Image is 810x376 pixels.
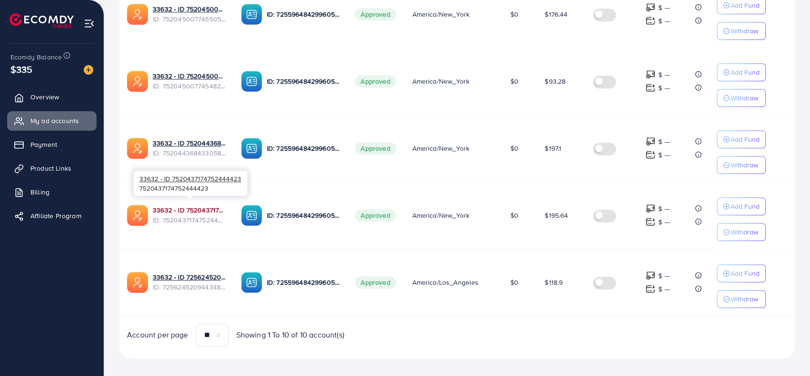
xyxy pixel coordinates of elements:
div: <span class='underline'>33632 - ID 7256245209443483650</span></br>7256245209443483650 [153,272,226,292]
button: Add Fund [717,63,766,81]
img: top-up amount [645,284,655,294]
span: $0 [510,278,518,287]
p: $ --- [658,203,670,214]
img: ic-ads-acc.e4c84228.svg [127,138,148,159]
div: <span class='underline'>33632 - ID 7520450077454827538</span></br>7520450077454827538 [153,71,226,91]
div: 7520437174752444423 [134,171,247,196]
img: top-up amount [645,150,655,160]
span: Product Links [30,164,71,173]
img: ic-ba-acc.ded83a64.svg [241,71,262,92]
span: $176.44 [545,10,567,19]
img: menu [84,18,95,29]
span: ID: 7520450077455056914 [153,14,226,24]
img: ic-ba-acc.ded83a64.svg [241,272,262,293]
p: $ --- [658,2,670,13]
a: 33632 - ID 7520450077455056914 [153,4,226,14]
span: Approved [355,8,396,20]
a: 33632 - ID 7256245209443483650 [153,272,226,282]
img: top-up amount [645,83,655,93]
img: top-up amount [645,203,655,213]
p: $ --- [658,270,670,281]
p: ID: 7255964842996056065 [267,143,340,154]
a: 33632 - ID 7520437174752444423 [153,205,226,215]
span: My ad accounts [30,116,79,125]
p: Withdraw [731,226,758,238]
div: <span class='underline'>33632 - ID 7520450077455056914</span></br>7520450077455056914 [153,4,226,24]
p: Add Fund [731,268,760,279]
button: Withdraw [717,156,766,174]
img: top-up amount [645,2,655,12]
img: top-up amount [645,217,655,227]
button: Withdraw [717,290,766,308]
p: Add Fund [731,201,760,212]
button: Add Fund [717,197,766,215]
p: ID: 7255964842996056065 [267,9,340,20]
p: $ --- [658,216,670,228]
p: Add Fund [731,134,760,145]
img: top-up amount [645,136,655,146]
button: Add Fund [717,130,766,148]
p: Withdraw [731,293,758,305]
p: Withdraw [731,92,758,104]
p: $ --- [658,149,670,161]
span: ID: 7520450077454827538 [153,81,226,91]
span: Showing 1 To 10 of 10 account(s) [236,329,344,340]
span: $195.64 [545,211,568,220]
p: $ --- [658,136,670,147]
img: top-up amount [645,69,655,79]
span: Approved [355,75,396,87]
a: Payment [7,135,97,154]
span: $118.9 [545,278,563,287]
a: Billing [7,183,97,202]
img: ic-ads-acc.e4c84228.svg [127,71,148,92]
span: $0 [510,77,518,86]
span: 33632 - ID 7520437174752444423 [139,174,241,183]
span: ID: 7256245209443483650 [153,282,226,292]
img: logo [10,13,74,28]
span: Approved [355,142,396,154]
span: ID: 7520443684330586119 [153,148,226,158]
p: ID: 7255964842996056065 [267,76,340,87]
span: Billing [30,187,49,197]
img: ic-ba-acc.ded83a64.svg [241,138,262,159]
iframe: Chat [770,333,803,369]
button: Withdraw [717,22,766,40]
a: Product Links [7,159,97,178]
span: $335 [10,62,33,76]
p: $ --- [658,69,670,80]
span: $0 [510,144,518,153]
a: Affiliate Program [7,206,97,225]
span: Affiliate Program [30,211,81,221]
p: $ --- [658,82,670,94]
button: Withdraw [717,223,766,241]
span: Approved [355,209,396,222]
p: Withdraw [731,25,758,37]
p: ID: 7255964842996056065 [267,210,340,221]
span: Approved [355,276,396,289]
p: $ --- [658,283,670,295]
button: Add Fund [717,264,766,282]
img: ic-ads-acc.e4c84228.svg [127,4,148,25]
p: Add Fund [731,67,760,78]
a: 33632 - ID 7520450077454827538 [153,71,226,81]
span: America/Los_Angeles [412,278,478,287]
span: Payment [30,140,57,149]
span: Account per page [127,329,188,340]
span: America/New_York [412,77,469,86]
img: top-up amount [645,16,655,26]
span: $0 [510,10,518,19]
img: image [84,65,93,75]
button: Withdraw [717,89,766,107]
div: <span class='underline'>33632 - ID 7520443684330586119</span></br>7520443684330586119 [153,138,226,158]
span: $93.28 [545,77,566,86]
p: Withdraw [731,159,758,171]
span: $0 [510,211,518,220]
span: America/New_York [412,211,469,220]
a: Overview [7,87,97,106]
img: ic-ads-acc.e4c84228.svg [127,272,148,293]
span: $197.1 [545,144,561,153]
p: ID: 7255964842996056065 [267,277,340,288]
span: America/New_York [412,144,469,153]
img: top-up amount [645,270,655,280]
